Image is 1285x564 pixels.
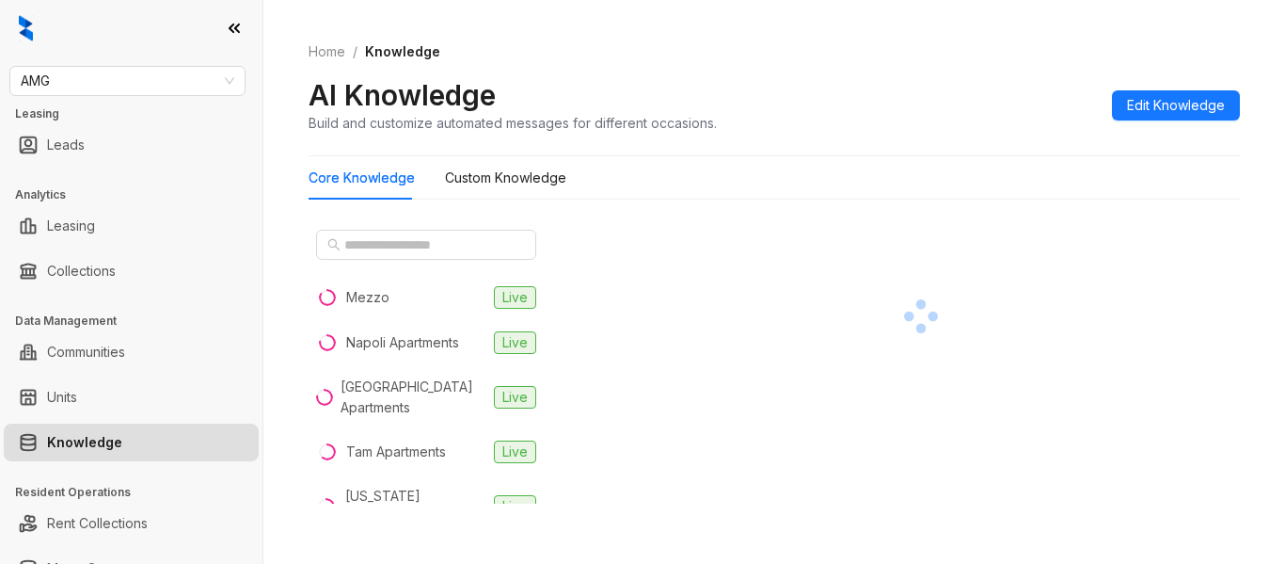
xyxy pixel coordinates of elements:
div: Build and customize automated messages for different occasions. [309,113,717,133]
li: Rent Collections [4,505,259,542]
span: search [327,238,341,251]
a: Collections [47,252,116,290]
li: Collections [4,252,259,290]
a: Leads [47,126,85,164]
div: [GEOGRAPHIC_DATA] Apartments [341,377,486,418]
a: Home [305,41,349,62]
div: [US_STATE] Apartments [345,486,486,527]
div: Napoli Apartments [346,332,459,353]
span: Live [494,441,536,463]
li: Units [4,379,259,416]
a: Knowledge [47,424,122,461]
span: Knowledge [365,43,440,59]
li: / [353,41,357,62]
div: Tam Apartments [346,442,446,462]
h3: Resident Operations [15,484,262,501]
button: Edit Knowledge [1112,90,1240,121]
span: Live [494,495,536,518]
span: AMG [21,67,234,95]
img: logo [19,15,33,41]
h2: AI Knowledge [309,77,496,113]
li: Leasing [4,207,259,245]
div: Custom Knowledge [445,168,566,188]
div: Mezzo [346,287,389,308]
h3: Analytics [15,186,262,203]
li: Communities [4,333,259,371]
span: Live [494,286,536,309]
span: Live [494,386,536,409]
a: Units [47,379,77,416]
li: Knowledge [4,424,259,461]
a: Communities [47,333,125,371]
h3: Leasing [15,105,262,122]
a: Rent Collections [47,505,148,542]
div: Core Knowledge [309,168,415,188]
h3: Data Management [15,313,262,330]
span: Edit Knowledge [1127,95,1225,116]
span: Live [494,331,536,354]
a: Leasing [47,207,95,245]
li: Leads [4,126,259,164]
